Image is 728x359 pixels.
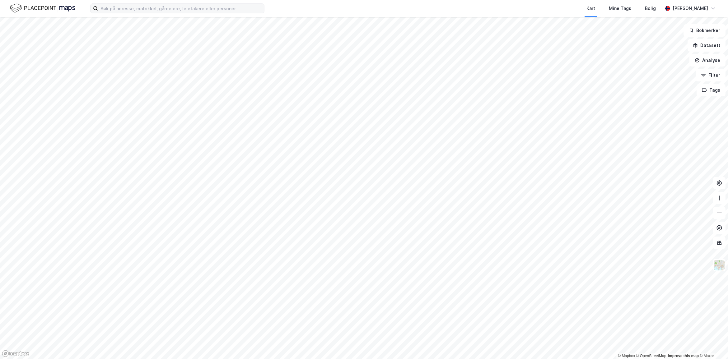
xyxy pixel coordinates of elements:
img: logo.f888ab2527a4732fd821a326f86c7f29.svg [10,3,75,14]
iframe: Chat Widget [697,329,728,359]
a: OpenStreetMap [636,354,666,358]
div: Bolig [645,5,656,12]
button: Bokmerker [684,24,726,37]
button: Filter [696,69,726,81]
a: Mapbox [618,354,635,358]
img: Z [713,259,725,271]
div: Kontrollprogram for chat [697,329,728,359]
button: Tags [697,84,726,96]
button: Analyse [689,54,726,67]
input: Søk på adresse, matrikkel, gårdeiere, leietakere eller personer [98,4,264,13]
a: Improve this map [668,354,699,358]
div: Mine Tags [609,5,631,12]
button: Datasett [688,39,726,52]
a: Mapbox homepage [2,350,29,357]
div: [PERSON_NAME] [673,5,708,12]
div: Kart [586,5,595,12]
